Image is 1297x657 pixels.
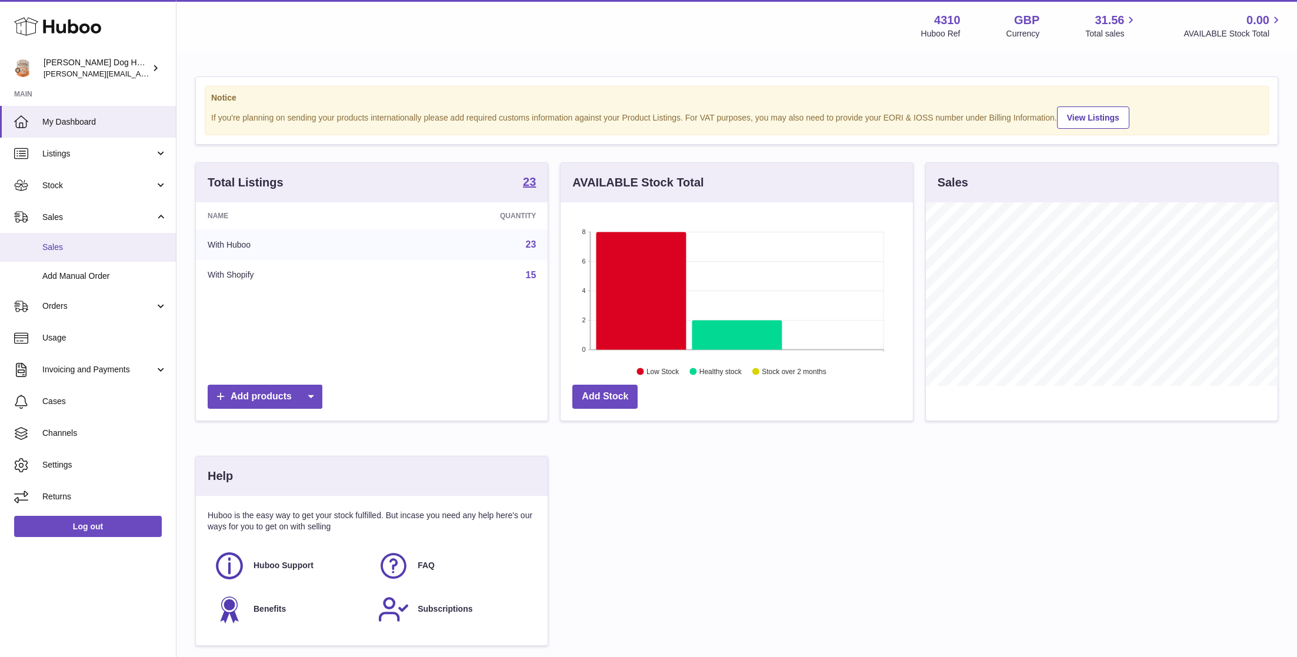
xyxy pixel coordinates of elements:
[42,332,167,343] span: Usage
[196,229,386,260] td: With Huboo
[582,258,586,265] text: 6
[921,28,961,39] div: Huboo Ref
[211,92,1262,104] strong: Notice
[378,550,530,582] a: FAQ
[582,287,586,294] text: 4
[1085,12,1138,39] a: 31.56 Total sales
[418,560,435,571] span: FAQ
[196,202,386,229] th: Name
[762,368,826,376] text: Stock over 2 months
[214,593,366,625] a: Benefits
[196,260,386,291] td: With Shopify
[646,368,679,376] text: Low Stock
[378,593,530,625] a: Subscriptions
[1183,28,1283,39] span: AVAILABLE Stock Total
[582,346,586,353] text: 0
[42,271,167,282] span: Add Manual Order
[699,368,742,376] text: Healthy stock
[254,560,314,571] span: Huboo Support
[44,57,149,79] div: [PERSON_NAME] Dog House
[208,468,233,484] h3: Help
[1183,12,1283,39] a: 0.00 AVAILABLE Stock Total
[214,550,366,582] a: Huboo Support
[1246,12,1269,28] span: 0.00
[42,491,167,502] span: Returns
[42,148,155,159] span: Listings
[14,59,32,77] img: toby@hackneydoghouse.com
[1095,12,1124,28] span: 31.56
[572,175,703,191] h3: AVAILABLE Stock Total
[418,603,472,615] span: Subscriptions
[208,510,536,532] p: Huboo is the easy way to get your stock fulfilled. But incase you need any help here's our ways f...
[938,175,968,191] h3: Sales
[208,385,322,409] a: Add products
[42,180,155,191] span: Stock
[208,175,284,191] h3: Total Listings
[523,176,536,188] strong: 23
[42,396,167,407] span: Cases
[1057,106,1129,129] a: View Listings
[42,301,155,312] span: Orders
[211,105,1262,129] div: If you're planning on sending your products internationally please add required customs informati...
[526,270,536,280] a: 15
[582,316,586,324] text: 2
[526,239,536,249] a: 23
[582,228,586,235] text: 8
[14,516,162,537] a: Log out
[42,116,167,128] span: My Dashboard
[386,202,548,229] th: Quantity
[1006,28,1040,39] div: Currency
[44,69,236,78] span: [PERSON_NAME][EMAIL_ADDRESS][DOMAIN_NAME]
[1014,12,1039,28] strong: GBP
[42,242,167,253] span: Sales
[572,385,638,409] a: Add Stock
[1085,28,1138,39] span: Total sales
[42,212,155,223] span: Sales
[523,176,536,190] a: 23
[934,12,961,28] strong: 4310
[254,603,286,615] span: Benefits
[42,459,167,471] span: Settings
[42,428,167,439] span: Channels
[42,364,155,375] span: Invoicing and Payments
